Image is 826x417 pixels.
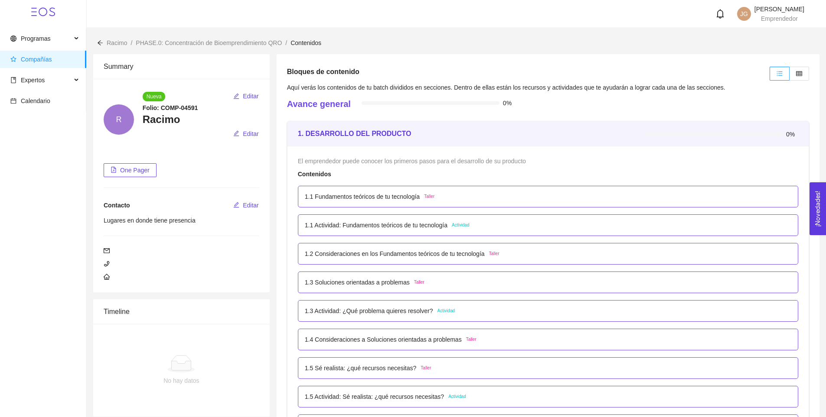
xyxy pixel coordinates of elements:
span: mail [104,248,110,254]
strong: Folio: COMP-04591 [143,104,198,111]
span: Aquí verás los contenidos de tu batch divididos en secciones. Dentro de ellas están los recursos ... [287,84,725,91]
span: Contenidos [291,39,321,46]
span: book [10,77,16,83]
span: Editar [243,200,259,210]
span: Calendario [21,97,50,104]
button: Open Feedback Widget [810,182,826,235]
div: Summary [104,54,259,79]
span: Contacto [104,202,130,209]
p: 1.3 Soluciones orientadas a problemas [305,278,410,287]
p: 1.5 Actividad: Sé realista: ¿qué recursos necesitas? [305,392,444,401]
span: R [116,104,122,135]
span: Expertos [21,77,45,84]
span: phone [104,261,110,267]
span: Nueva [143,92,166,101]
span: calendar [10,98,16,104]
span: Programas [21,35,50,42]
strong: 1. DESARROLLO DEL PRODUCTO [298,130,411,137]
span: Taller [421,365,431,372]
span: global [10,36,16,42]
span: home [104,274,110,280]
span: bell [715,9,725,19]
span: Editar [243,91,259,101]
h3: Racimo [143,113,259,126]
p: 1.3 Actividad: ¿Qué problema quieres resolver? [305,306,433,316]
p: 1.5 Sé realista: ¿qué recursos necesitas? [305,363,417,373]
button: editEditar [233,89,259,103]
span: / [131,39,132,46]
span: One Pager [120,165,150,175]
p: 1.1 Actividad: Fundamentos teóricos de tu tecnología [305,220,447,230]
button: editEditar [233,127,259,141]
div: Timeline [104,299,259,324]
h4: Avance general [287,98,351,110]
span: edit [233,130,239,137]
span: Taller [424,193,434,200]
span: Actividad [448,393,466,400]
strong: Contenidos [298,171,331,178]
button: file-pdfOne Pager [104,163,157,177]
span: star [10,56,16,62]
p: 1.4 Consideraciones a Soluciones orientadas a problemas [305,335,462,344]
span: arrow-left [97,40,103,46]
span: El emprendedor puede conocer los primeros pasos para el desarrollo de su producto [298,158,526,165]
span: edit [233,93,239,100]
span: Emprendedor [761,15,798,22]
div: No hay datos [111,376,252,385]
span: unordered-list [777,71,783,77]
span: PHASE.0: Concentración de Bioemprendimiento QRO [136,39,282,46]
span: Taller [414,279,424,286]
span: Lugares en donde tiene presencia [104,217,196,224]
h5: Bloques de contenido [287,67,359,77]
span: Racimo [107,39,127,46]
p: 1.1 Fundamentos teóricos de tu tecnología [305,192,420,201]
span: table [796,71,802,77]
span: Actividad [452,222,470,229]
span: edit [233,202,239,209]
span: Actividad [437,307,455,314]
p: 1.2 Consideraciones en los Fundamentos teóricos de tu tecnología [305,249,485,259]
button: editEditar [233,198,259,212]
span: Taller [466,336,477,343]
span: / [285,39,287,46]
span: Compañías [21,56,52,63]
span: file-pdf [111,167,117,174]
span: [PERSON_NAME] [754,6,804,13]
span: 0% [786,131,798,137]
span: JG [740,7,748,21]
span: 0% [503,100,515,106]
span: Editar [243,129,259,139]
span: Taller [489,250,500,257]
